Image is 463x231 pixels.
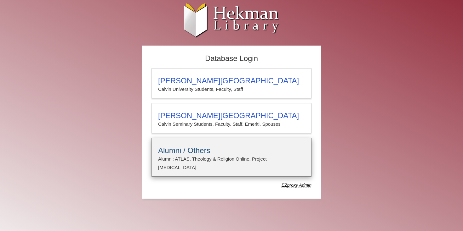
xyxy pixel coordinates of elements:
h3: Alumni / Others [158,146,305,155]
h3: [PERSON_NAME][GEOGRAPHIC_DATA] [158,111,305,120]
dfn: Use Alumni login [282,183,312,188]
h3: [PERSON_NAME][GEOGRAPHIC_DATA] [158,76,305,85]
a: [PERSON_NAME][GEOGRAPHIC_DATA]Calvin University Students, Faculty, Staff [151,68,312,98]
p: Calvin University Students, Faculty, Staff [158,85,305,93]
p: Alumni: ATLAS, Theology & Religion Online, Project [MEDICAL_DATA] [158,155,305,172]
a: [PERSON_NAME][GEOGRAPHIC_DATA]Calvin Seminary Students, Faculty, Staff, Emeriti, Spouses [151,103,312,133]
summary: Alumni / OthersAlumni: ATLAS, Theology & Religion Online, Project [MEDICAL_DATA] [158,146,305,172]
p: Calvin Seminary Students, Faculty, Staff, Emeriti, Spouses [158,120,305,128]
h2: Database Login [148,52,315,65]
